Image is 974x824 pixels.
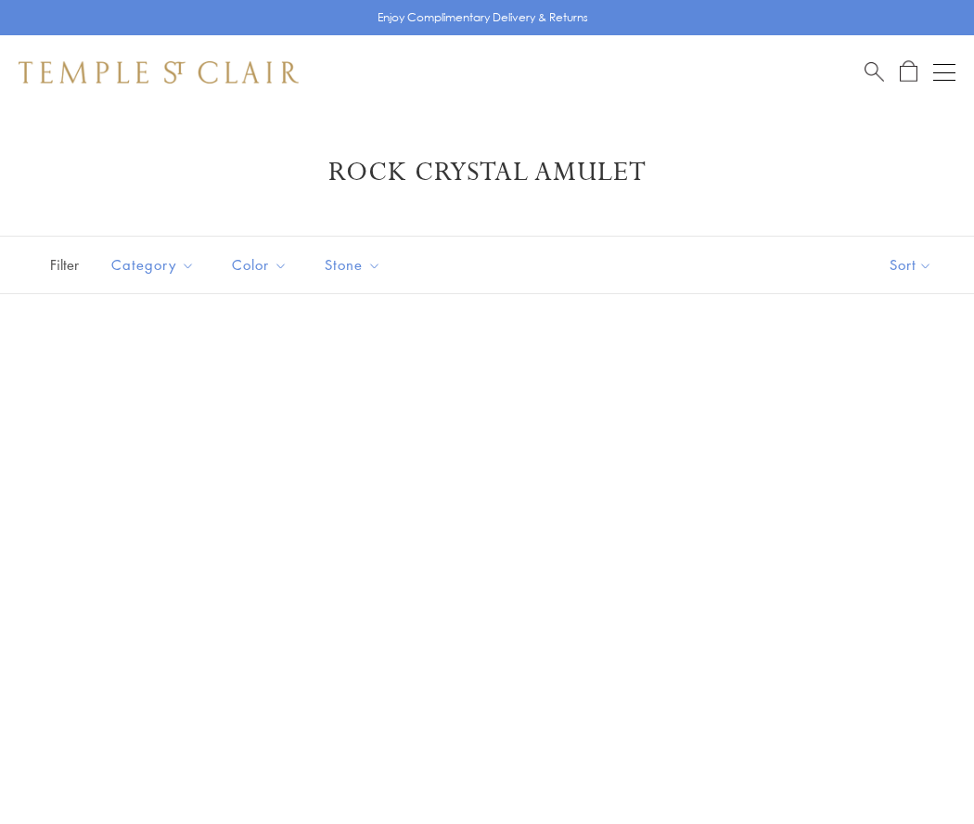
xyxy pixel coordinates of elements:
[311,244,395,286] button: Stone
[900,60,917,84] a: Open Shopping Bag
[315,253,395,277] span: Stone
[97,244,209,286] button: Category
[865,60,884,84] a: Search
[933,61,955,84] button: Open navigation
[102,253,209,277] span: Category
[19,61,299,84] img: Temple St. Clair
[46,156,928,189] h1: Rock Crystal Amulet
[223,253,301,277] span: Color
[848,237,974,293] button: Show sort by
[378,8,588,27] p: Enjoy Complimentary Delivery & Returns
[218,244,301,286] button: Color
